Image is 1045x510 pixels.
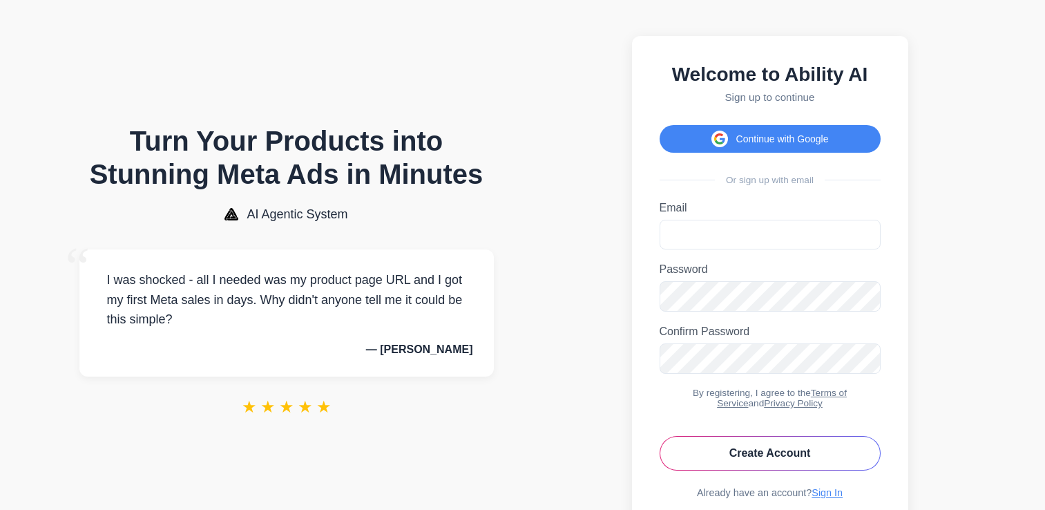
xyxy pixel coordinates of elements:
span: ★ [242,397,257,417]
button: Continue with Google [660,125,881,153]
label: Email [660,202,881,214]
button: Create Account [660,436,881,471]
h2: Welcome to Ability AI [660,64,881,86]
div: By registering, I agree to the and [660,388,881,408]
a: Privacy Policy [764,398,823,408]
span: ★ [298,397,313,417]
span: ★ [260,397,276,417]
h1: Turn Your Products into Stunning Meta Ads in Minutes [79,124,494,191]
div: Or sign up with email [660,175,881,185]
span: AI Agentic System [247,207,347,222]
span: ★ [279,397,294,417]
label: Confirm Password [660,325,881,338]
a: Terms of Service [717,388,847,408]
p: Sign up to continue [660,91,881,103]
a: Sign In [812,487,843,498]
p: — [PERSON_NAME] [100,343,473,356]
span: “ [66,236,90,299]
label: Password [660,263,881,276]
p: I was shocked - all I needed was my product page URL and I got my first Meta sales in days. Why d... [100,270,473,330]
span: ★ [316,397,332,417]
img: AI Agentic System Logo [224,208,238,220]
div: Already have an account? [660,487,881,498]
